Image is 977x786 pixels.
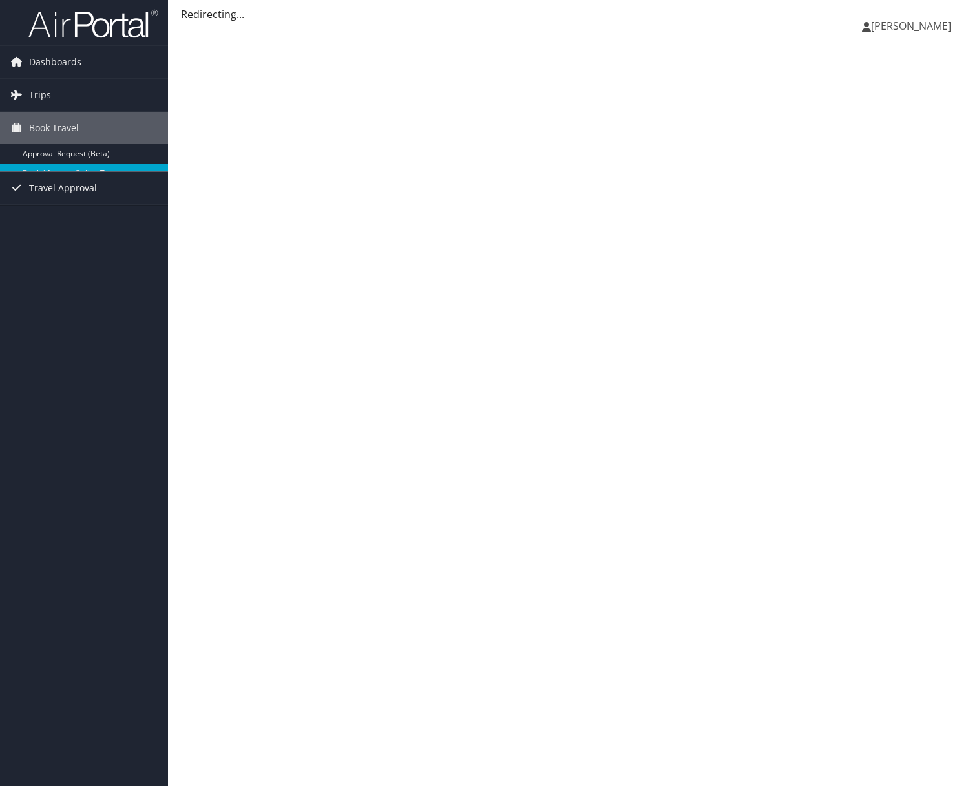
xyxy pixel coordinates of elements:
[181,6,964,22] div: Redirecting...
[29,79,51,111] span: Trips
[862,6,964,45] a: [PERSON_NAME]
[871,19,951,33] span: [PERSON_NAME]
[29,172,97,204] span: Travel Approval
[28,8,158,39] img: airportal-logo.png
[29,112,79,144] span: Book Travel
[29,46,81,78] span: Dashboards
